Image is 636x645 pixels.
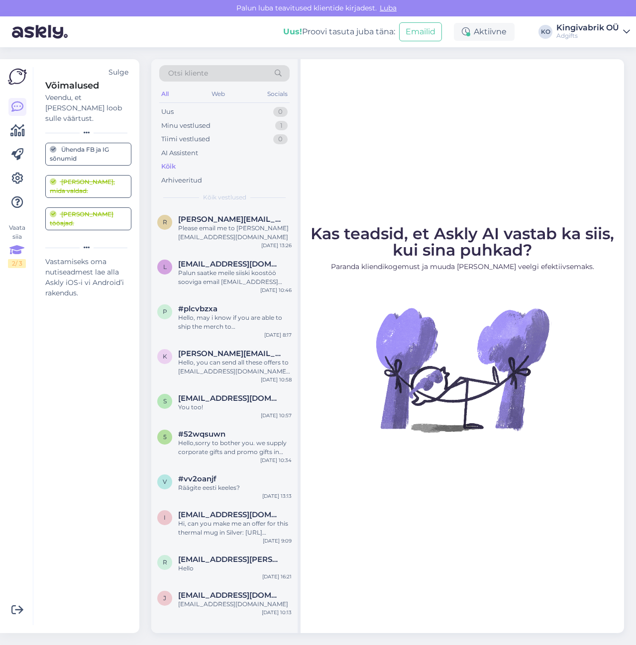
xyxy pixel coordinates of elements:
div: All [159,88,171,100]
span: s [163,397,167,405]
div: Ühenda FB ja IG sõnumid [50,145,127,163]
div: 0 [273,134,288,144]
span: raf.scorsone@weareplanet.com [178,555,282,564]
div: Minu vestlused [161,121,211,131]
div: Proovi tasuta juba täna: [283,26,395,38]
div: [DATE] 10:57 [261,412,292,419]
div: KO [538,25,552,39]
div: [EMAIL_ADDRESS][DOMAIN_NAME] [178,600,292,609]
b: Uus! [283,27,302,36]
div: Vastamiseks oma nutiseadmest lae alla Askly iOS-i vi Android’i rakendus. [45,257,131,298]
p: Paranda kliendikogemust ja muuda [PERSON_NAME] veelgi efektiivsemaks. [311,262,614,272]
div: [DATE] 10:58 [261,376,292,383]
span: #vv2oanjf [178,474,216,483]
div: Vaata siia [8,223,26,268]
span: r [163,218,167,226]
a: [PERSON_NAME], mida valdad. [45,175,131,198]
span: krishanu.kumar@wise-integration.com [178,349,282,358]
span: Otsi kliente [168,68,208,79]
span: luka@imagomedia.hr [178,260,282,269]
span: sales23@starawardsmedal.net [178,394,282,403]
div: Web [210,88,227,100]
span: 5 [163,433,167,441]
span: raymond.sarlemijn@outlook.com [178,215,282,224]
div: Hello,sorry to bother you. we supply corporate gifts and promo gifts in [GEOGRAPHIC_DATA] over 10... [178,439,292,457]
div: Uus [161,107,174,117]
span: l [163,263,167,271]
span: v [163,478,167,485]
div: [PERSON_NAME], mida valdad. [50,178,127,195]
div: Aktiivne [454,23,515,41]
div: Kõik [161,162,176,172]
span: k [163,353,167,360]
span: r [163,558,167,566]
div: Adgifts [556,32,619,40]
span: info@pals.fi [178,510,282,519]
span: Kas teadsid, et Askly AI vastab ka siis, kui sina puhkad? [311,224,614,260]
div: Hi, can you make me an offer for this thermal mug in Silver: [URL][DOMAIN_NAME] with one colour p... [178,519,292,537]
div: Hello, you can send all these offers to [EMAIL_ADDRESS][DOMAIN_NAME]. From chat, these conversati... [178,358,292,376]
div: Palun saatke meile siiski koostöö sooviga email [EMAIL_ADDRESS][DOMAIN_NAME]. Teile vastab meie a... [178,269,292,286]
span: Luba [377,3,400,12]
div: [DATE] 13:13 [262,492,292,500]
div: [DATE] 8:17 [264,331,292,339]
a: [PERSON_NAME] tööajad. [45,207,131,230]
div: [DATE] 10:46 [260,286,292,294]
div: [DATE] 9:09 [263,537,292,545]
div: [DATE] 13:26 [261,242,292,249]
span: #52wqsuwn [178,430,225,439]
div: Hello, may i know if you are able to ship the merch to [GEOGRAPHIC_DATA], [GEOGRAPHIC_DATA]? [178,313,292,331]
div: Sulge [108,67,128,78]
div: Please email me to [PERSON_NAME][EMAIL_ADDRESS][DOMAIN_NAME] [178,224,292,242]
a: Ühenda FB ja IG sõnumid [45,143,131,166]
div: Võimalused [45,79,131,92]
div: Räägite eesti keeles? [178,483,292,492]
div: Tiimi vestlused [161,134,210,144]
div: Hello [178,564,292,573]
div: [DATE] 10:34 [260,457,292,464]
div: [DATE] 10:13 [262,609,292,616]
span: i [164,514,166,521]
img: No Chat active [373,280,552,459]
span: jernej.bodlaj.sp@gmail.com [178,591,282,600]
div: [DATE] 16:21 [262,573,292,580]
div: Arhiveeritud [161,176,202,185]
span: #plcvbzxa [178,304,217,313]
div: Veendu, et [PERSON_NAME] loob sulle väärtust. [45,92,131,124]
div: Kingivabrik OÜ [556,24,619,32]
div: 2 / 3 [8,259,26,268]
div: 0 [273,107,288,117]
div: Socials [265,88,290,100]
span: p [163,308,167,315]
button: Emailid [399,22,442,41]
div: AI Assistent [161,148,198,158]
div: 1 [275,121,288,131]
span: Kõik vestlused [203,193,246,202]
div: You too! [178,403,292,412]
a: Kingivabrik OÜAdgifts [556,24,630,40]
span: j [163,594,166,602]
img: Askly Logo [8,67,27,86]
div: [PERSON_NAME] tööajad. [50,210,127,228]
